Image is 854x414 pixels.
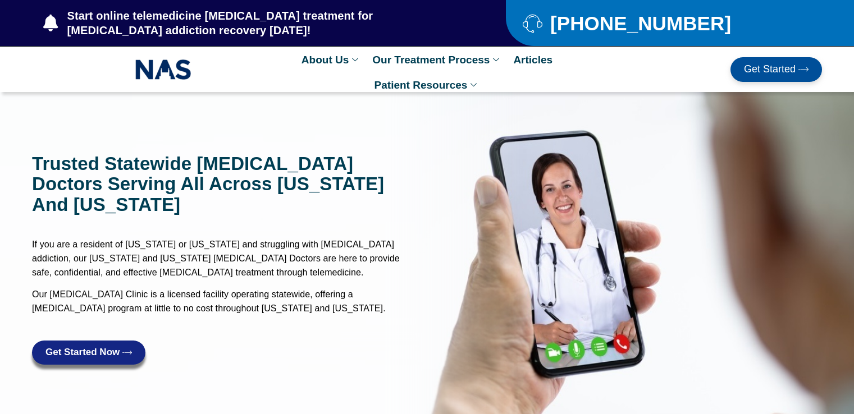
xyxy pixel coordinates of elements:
a: Patient Resources [369,72,486,98]
a: [PHONE_NUMBER] [523,13,794,33]
span: [PHONE_NUMBER] [547,16,731,30]
a: About Us [296,47,367,72]
a: Our Treatment Process [367,47,508,72]
span: Get Started [744,64,796,75]
span: Get Started Now [45,347,120,358]
span: Start online telemedicine [MEDICAL_DATA] treatment for [MEDICAL_DATA] addiction recovery [DATE]! [65,8,462,38]
a: Start online telemedicine [MEDICAL_DATA] treatment for [MEDICAL_DATA] addiction recovery [DATE]! [43,8,461,38]
a: Get Started [730,57,822,82]
a: Get Started Now [32,341,145,365]
p: Our [MEDICAL_DATA] Clinic is a licensed facility operating statewide, offering a [MEDICAL_DATA] p... [32,287,422,315]
p: If you are a resident of [US_STATE] or [US_STATE] and struggling with [MEDICAL_DATA] addiction, o... [32,237,422,279]
img: NAS_email_signature-removebg-preview.png [135,57,191,82]
h1: Trusted Statewide [MEDICAL_DATA] doctors serving all across [US_STATE] and [US_STATE] [32,154,422,215]
a: Articles [508,47,558,72]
